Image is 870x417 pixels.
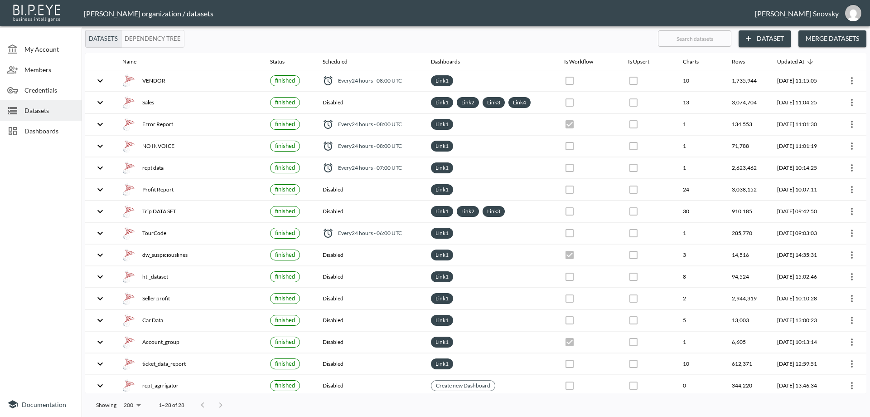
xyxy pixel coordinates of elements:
[833,266,866,288] th: {"type":{"isMobxInjector":true,"displayName":"inject-with-userStore-stripeStore-datasetsStore(Obj...
[833,245,866,266] th: {"type":{"isMobxInjector":true,"displayName":"inject-with-userStore-stripeStore-datasetsStore(Obj...
[431,56,472,67] span: Dashboards
[557,201,621,222] th: {"type":{},"key":null,"ref":null,"props":{"disabled":true,"checked":false,"color":"primary","styl...
[122,96,135,109] img: mssql icon
[457,206,479,217] div: Link2
[122,358,256,370] div: ticket_data_report
[628,56,649,67] div: Is Upsert
[833,353,866,375] th: {"type":{"isMobxInjector":true,"displayName":"inject-with-userStore-stripeStore-datasetsStore(Obj...
[621,114,676,135] th: {"type":{},"key":null,"ref":null,"props":{"disabled":true,"color":"primary","style":{"padding":0}...
[833,114,866,135] th: {"type":{"isMobxInjector":true,"displayName":"inject-with-userStore-stripeStore-datasetsStore(Obj...
[485,97,502,108] a: Link3
[122,358,135,370] img: mssql icon
[275,142,295,149] span: finished
[459,97,476,108] a: Link2
[845,161,859,175] button: more
[263,223,315,244] th: {"type":{},"key":null,"ref":null,"props":{"size":"small","label":{"type":{},"key":null,"ref":null...
[424,92,557,113] th: {"type":"div","key":null,"ref":null,"props":{"style":{"display":"flex","flexWrap":"wrap","gap":6}...
[424,114,557,135] th: {"type":"div","key":null,"ref":null,"props":{"style":{"display":"flex","flexWrap":"wrap","gap":6}...
[275,229,295,236] span: finished
[845,357,859,371] button: more
[621,245,676,266] th: {"type":{},"key":null,"ref":null,"props":{"disabled":true,"checked":false,"color":"primary","styl...
[431,228,453,239] div: Link1
[770,92,833,113] th: 2025-08-31, 11:04:25
[431,337,453,348] div: Link1
[434,293,450,304] a: Link1
[732,56,745,67] div: Rows
[833,223,866,244] th: {"type":{"isMobxInjector":true,"displayName":"inject-with-userStore-stripeStore-datasetsStore(Obj...
[122,205,135,218] img: mssql icon
[621,201,676,222] th: {"type":{},"key":null,"ref":null,"props":{"disabled":true,"color":"primary","style":{"padding":0}...
[845,378,859,393] button: more
[115,245,263,266] th: {"type":"div","key":null,"ref":null,"props":{"style":{"display":"flex","gap":16,"alignItems":"cen...
[115,136,263,157] th: {"type":"div","key":null,"ref":null,"props":{"style":{"display":"flex","gap":16,"alignItems":"cen...
[557,266,621,288] th: {"type":{},"key":null,"ref":null,"props":{"disabled":true,"checked":false,"color":"primary","styl...
[275,207,295,215] span: finished
[122,140,135,152] img: mssql icon
[457,97,479,108] div: Link2
[122,270,135,283] img: mssql icon
[122,183,256,196] div: Profit Report
[431,56,460,67] div: Dashboards
[725,332,770,353] th: 6,605
[676,310,725,331] th: 5
[424,245,557,266] th: {"type":"div","key":null,"ref":null,"props":{"style":{"display":"flex","flexWrap":"wrap","gap":6}...
[732,56,757,67] span: Rows
[24,65,74,74] span: Members
[557,179,621,201] th: {"type":{},"key":null,"ref":null,"props":{"disabled":true,"checked":false,"color":"primary","styl...
[122,162,135,174] img: mssql icon
[122,249,256,261] div: dw_suspiciouslines
[424,70,557,92] th: {"type":"div","key":null,"ref":null,"props":{"style":{"display":"flex","flexWrap":"wrap","gap":6}...
[833,288,866,309] th: {"type":{"isMobxInjector":true,"displayName":"inject-with-userStore-stripeStore-datasetsStore(Obj...
[92,117,108,132] button: expand row
[115,332,263,353] th: {"type":"div","key":null,"ref":null,"props":{"style":{"display":"flex","gap":16,"alignItems":"cen...
[431,250,453,260] div: Link1
[275,294,295,302] span: finished
[770,332,833,353] th: 2025-07-24, 10:13:14
[115,157,263,179] th: {"type":"div","key":null,"ref":null,"props":{"style":{"display":"flex","gap":16,"alignItems":"cen...
[434,141,450,151] a: Link1
[845,204,859,219] button: more
[557,288,621,309] th: {"type":{},"key":null,"ref":null,"props":{"disabled":true,"checked":false,"color":"primary","styl...
[92,138,108,154] button: expand row
[839,2,868,24] button: gils@amsalem.com
[557,92,621,113] th: {"type":{},"key":null,"ref":null,"props":{"disabled":true,"checked":false,"color":"primary","styl...
[122,96,256,109] div: Sales
[434,97,450,108] a: Link1
[263,70,315,92] th: {"type":{},"key":null,"ref":null,"props":{"size":"small","label":{"type":{},"key":null,"ref":null...
[557,310,621,331] th: {"type":{},"key":null,"ref":null,"props":{"disabled":true,"checked":false,"color":"primary","styl...
[770,70,833,92] th: 2025-08-31, 11:15:05
[459,206,476,216] a: Link2
[275,316,295,324] span: finished
[424,201,557,222] th: {"type":"div","key":null,"ref":null,"props":{"style":{"display":"flex","flexWrap":"wrap","gap":6}...
[508,97,531,108] div: Link4
[683,56,710,67] span: Charts
[431,271,453,282] div: Link1
[315,332,424,353] th: Disabled
[315,114,424,135] th: {"type":"div","key":null,"ref":null,"props":{"style":{"display":"flex","alignItems":"center","col...
[315,375,424,397] th: Disabled
[323,56,359,67] span: Scheduled
[845,335,859,349] button: more
[676,332,725,353] th: 1
[676,70,725,92] th: 10
[434,358,450,369] a: Link1
[725,223,770,244] th: 285,770
[315,266,424,288] th: Disabled
[122,183,135,196] img: mssql icon
[770,223,833,244] th: 2025-08-31, 09:03:03
[122,227,135,240] img: mssql icon
[263,310,315,331] th: {"type":{},"key":null,"ref":null,"props":{"size":"small","label":{"type":{},"key":null,"ref":null...
[557,245,621,266] th: {"type":{},"key":null,"ref":null,"props":{"disabled":true,"checked":true,"color":"primary","style...
[92,247,108,263] button: expand row
[725,179,770,201] th: 3,038,152
[483,206,505,217] div: Link3
[770,114,833,135] th: 2025-08-31, 11:01:30
[424,332,557,353] th: {"type":"div","key":null,"ref":null,"props":{"style":{"display":"flex","flexWrap":"wrap","gap":6}...
[845,248,859,262] button: more
[122,205,256,218] div: Trip DATA SET
[845,313,859,328] button: more
[263,375,315,397] th: {"type":{},"key":null,"ref":null,"props":{"size":"small","label":{"type":{},"key":null,"ref":null...
[725,114,770,135] th: 134,553
[431,380,495,391] div: Create new Dashboard
[845,5,861,21] img: e1d6fdeb492d5bd457900032a53483e8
